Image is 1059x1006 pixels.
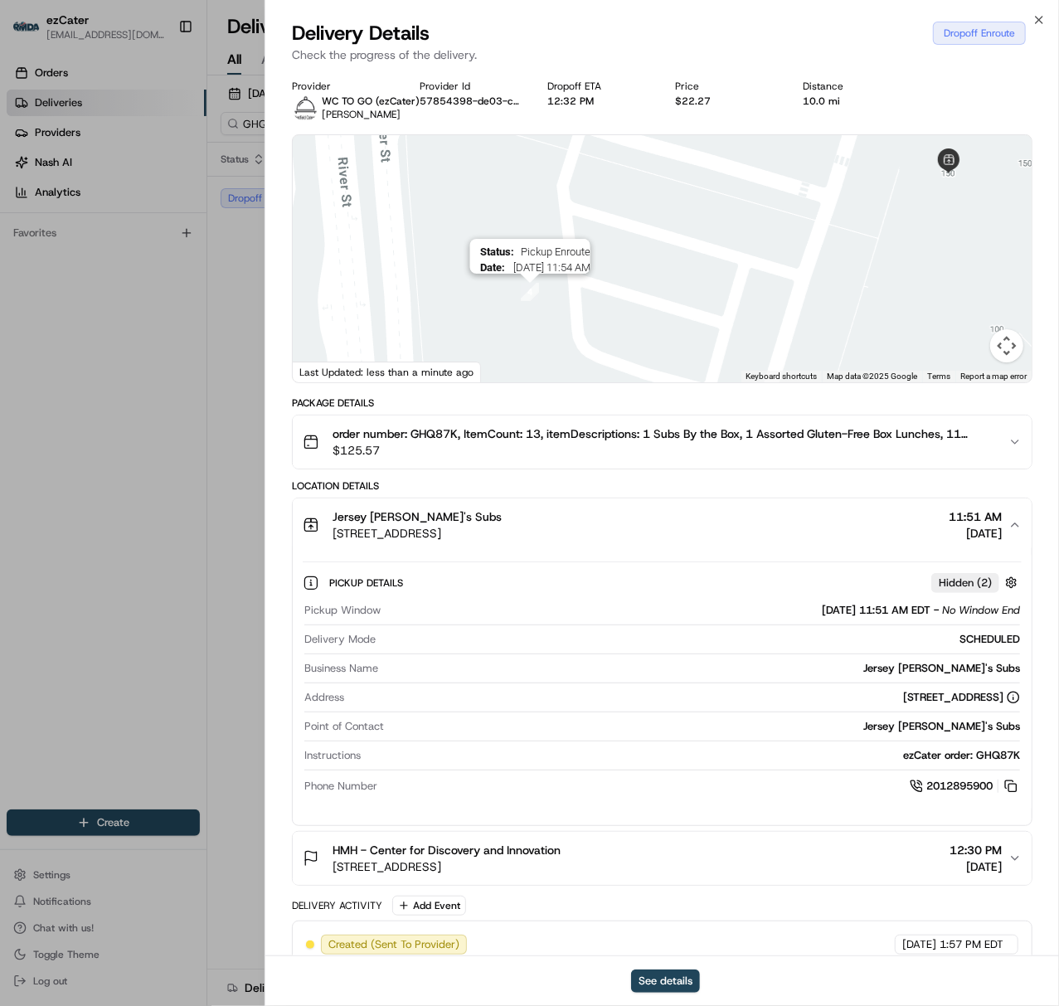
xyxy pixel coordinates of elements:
button: Hidden (2) [931,572,1022,593]
span: Phone Number [304,779,377,794]
span: [DATE] 11:51 AM EDT [822,603,930,618]
span: [DATE] [189,303,223,316]
p: Welcome 👋 [17,67,302,94]
span: HMH - Center for Discovery and Innovation [333,842,561,858]
img: 1736555255976-a54dd68f-1ca7-489b-9aae-adbdc363a1c4 [33,304,46,317]
div: 💻 [140,373,153,386]
span: Map data ©2025 Google [827,372,917,381]
img: 4920774857489_3d7f54699973ba98c624_72.jpg [35,159,65,189]
button: Keyboard shortcuts [746,371,817,382]
span: Point of Contact [304,719,384,734]
img: Wisdom Oko [17,287,43,319]
div: [STREET_ADDRESS] [903,690,1020,705]
span: [STREET_ADDRESS] [333,525,502,542]
button: See all [257,213,302,233]
div: $22.27 [676,95,777,108]
div: Price [676,80,777,93]
div: Jersey [PERSON_NAME]'s Subs [385,661,1020,676]
button: Start new chat [282,164,302,184]
a: Powered byPylon [117,411,201,425]
span: 11:51 AM [949,508,1002,525]
span: [DATE] 11:54 AM [511,261,590,274]
span: Delivery Details [292,20,430,46]
div: Package Details [292,396,1032,410]
a: 📗Knowledge Base [10,365,134,395]
button: Jersey [PERSON_NAME]'s Subs[STREET_ADDRESS]11:51 AM[DATE] [293,498,1032,552]
a: Terms [927,372,950,381]
span: [DATE] [949,525,1002,542]
span: Pylon [165,412,201,425]
span: Created (Sent To Provider) [328,937,459,952]
span: [DATE] [950,858,1002,875]
span: Status : [479,245,513,258]
div: SCHEDULED [382,632,1020,647]
span: No Window End [942,603,1020,618]
span: - [934,603,939,618]
div: ezCater order: GHQ87K [367,748,1020,763]
a: 💻API Documentation [134,365,273,395]
div: Provider Id [420,80,521,93]
img: 1736555255976-a54dd68f-1ca7-489b-9aae-adbdc363a1c4 [33,259,46,272]
input: Clear [43,108,274,125]
img: 1736555255976-a54dd68f-1ca7-489b-9aae-adbdc363a1c4 [17,159,46,189]
div: Provider [292,80,393,93]
img: Grace Nketiah [17,242,43,269]
div: Distance [804,80,905,93]
span: Pickup Details [329,576,406,590]
div: Jersey [PERSON_NAME]'s Subs [391,719,1020,734]
img: profile_wctogo_shipday.jpg [292,95,318,121]
span: Pickup Enroute [520,245,590,258]
span: 2012895900 [926,779,993,794]
img: Google [297,361,352,382]
span: $125.57 [333,442,995,459]
button: See details [631,970,700,993]
div: Last Updated: less than a minute ago [293,362,481,382]
div: Jersey [PERSON_NAME]'s Subs[STREET_ADDRESS]11:51 AM[DATE] [293,552,1032,825]
img: Nash [17,17,50,51]
div: 📗 [17,373,30,386]
a: 2012895900 [910,777,1020,795]
button: Map camera controls [990,329,1023,362]
span: Pickup Window [304,603,381,618]
div: 4 [521,283,539,301]
div: Dropoff ETA [548,80,649,93]
span: WC TO GO (ezCater) [322,95,420,108]
div: Location Details [292,479,1032,493]
span: Wisdom [PERSON_NAME] [51,303,177,316]
span: [PERSON_NAME] [322,108,401,121]
span: order number: GHQ87K, ItemCount: 13, itemDescriptions: 1 Subs By the Box, 1 Assorted Gluten-Free ... [333,425,995,442]
div: 12:32 PM [548,95,649,108]
span: API Documentation [157,372,266,388]
div: Delivery Activity [292,899,382,912]
button: Add Event [392,896,466,916]
span: [PERSON_NAME] [51,258,134,271]
span: 12:30 PM [950,842,1002,858]
span: [DATE] [147,258,181,271]
span: [DATE] [902,937,936,952]
span: Hidden ( 2 ) [939,576,992,590]
span: Address [304,690,344,705]
span: Jersey [PERSON_NAME]'s Subs [333,508,502,525]
span: Knowledge Base [33,372,127,388]
span: Business Name [304,661,378,676]
span: Date : [479,261,504,274]
button: order number: GHQ87K, ItemCount: 13, itemDescriptions: 1 Subs By the Box, 1 Assorted Gluten-Free ... [293,416,1032,469]
div: Start new chat [75,159,272,176]
button: 57854398-de03-c5d2-13ce-ad35e8f5bd6c [420,95,521,108]
a: Open this area in Google Maps (opens a new window) [297,361,352,382]
span: 1:57 PM EDT [940,937,1003,952]
div: Past conversations [17,216,111,230]
div: We're available if you need us! [75,176,228,189]
button: HMH - Center for Discovery and Innovation[STREET_ADDRESS]12:30 PM[DATE] [293,832,1032,885]
span: [STREET_ADDRESS] [333,858,561,875]
span: • [138,258,143,271]
span: • [180,303,186,316]
p: Check the progress of the delivery. [292,46,1032,63]
span: Instructions [304,748,361,763]
a: Report a map error [960,372,1027,381]
div: 10.0 mi [804,95,905,108]
span: Delivery Mode [304,632,376,647]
